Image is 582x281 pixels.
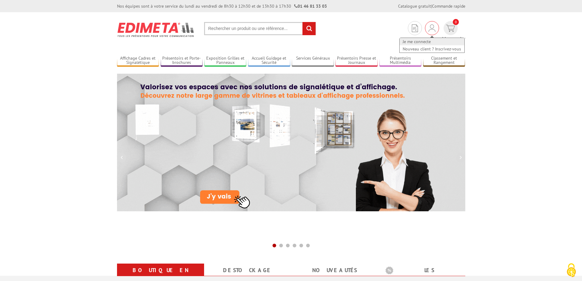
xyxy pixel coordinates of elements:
[335,56,378,66] a: Présentoirs Presse et Journaux
[398,3,465,9] div: |
[446,25,455,32] img: devis rapide
[294,3,327,9] strong: 01 46 81 33 03
[442,21,465,49] a: devis rapide 0 Mon panier 0,00€ HT
[204,56,247,66] a: Exposition Grilles et Panneaux
[117,56,159,66] a: Affichage Cadres et Signalétique
[248,56,290,66] a: Accueil Guidage et Sécurité
[302,22,316,35] input: rechercher
[379,56,422,66] a: Présentoirs Multimédia
[400,38,464,45] a: Je me connecte
[425,21,439,35] div: Je me connecte Nouveau client ? Inscrivez-vous
[211,265,284,276] a: Destockage
[400,45,464,53] a: Nouveau client ? Inscrivez-vous
[117,3,327,9] div: Nos équipes sont à votre service du lundi au vendredi de 8h30 à 12h30 et de 13h30 à 17h30
[292,56,334,66] a: Services Généraux
[204,22,316,35] input: Rechercher un produit ou une référence...
[453,19,459,25] span: 0
[564,263,579,278] img: Cookies (fenêtre modale)
[161,56,203,66] a: Présentoirs et Porte-brochures
[386,265,462,277] b: Les promotions
[117,18,195,41] img: Présentoir, panneau, stand - Edimeta - PLV, affichage, mobilier bureau, entreprise
[423,56,465,66] a: Classement et Rangement
[429,24,435,32] img: devis rapide
[412,24,418,32] img: devis rapide
[561,260,582,281] button: Cookies (fenêtre modale)
[432,3,465,9] a: Commande rapide
[398,3,431,9] a: Catalogue gratuit
[298,265,371,276] a: nouveautés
